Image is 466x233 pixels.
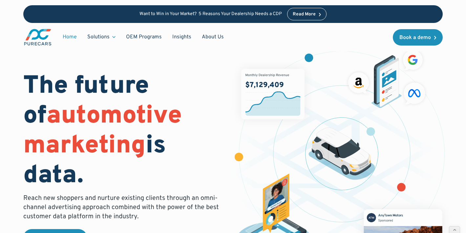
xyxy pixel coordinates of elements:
[82,31,121,43] div: Solutions
[23,72,225,191] h1: The future of is data.
[293,12,316,17] div: Read More
[23,28,52,46] img: purecars logo
[393,29,443,46] a: Book a demo
[345,47,429,108] img: ads on social media and advertising partners
[399,35,431,40] div: Book a demo
[167,31,197,43] a: Insights
[23,28,52,46] a: main
[287,8,327,20] a: Read More
[197,31,229,43] a: About Us
[23,101,182,162] span: automotive marketing
[241,69,305,119] img: chart showing monthly dealership revenue of $7m
[23,194,223,221] p: Reach new shoppers and nurture existing clients through an omni-channel advertising approach comb...
[87,33,110,41] div: Solutions
[121,31,167,43] a: OEM Programs
[57,31,82,43] a: Home
[139,11,282,17] p: Want to Win in Your Market? 5 Reasons Your Dealership Needs a CDP
[308,127,375,180] img: illustration of a vehicle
